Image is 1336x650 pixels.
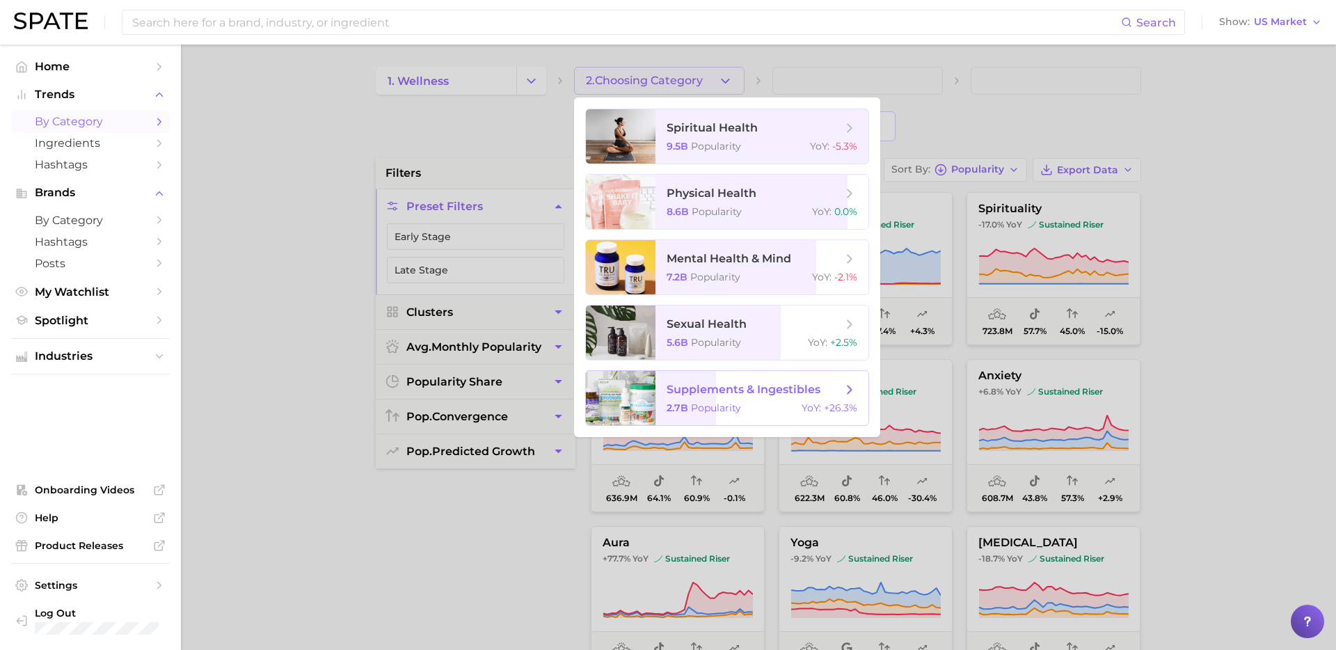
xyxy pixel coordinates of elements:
a: My Watchlist [11,281,170,303]
span: Posts [35,257,146,270]
a: Spotlight [11,310,170,331]
span: mental health & mind [667,252,791,265]
span: 7.2b [667,271,687,283]
span: Brands [35,187,146,199]
span: Industries [35,350,146,363]
ul: 2.Choosing Category [574,97,880,437]
span: Popularity [691,402,741,414]
button: Trends [11,84,170,105]
span: Search [1136,16,1176,29]
span: YoY : [812,205,832,218]
a: Home [11,56,170,77]
span: +26.3% [824,402,857,414]
span: 5.6b [667,336,688,349]
a: Hashtags [11,154,170,175]
span: by Category [35,115,146,128]
span: Popularity [691,336,741,349]
button: Brands [11,182,170,203]
span: YoY : [808,336,827,349]
span: -5.3% [832,140,857,152]
input: Search here for a brand, industry, or ingredient [131,10,1121,34]
a: Onboarding Videos [11,479,170,500]
span: Popularity [691,140,741,152]
button: Industries [11,346,170,367]
span: physical health [667,187,756,200]
span: My Watchlist [35,285,146,299]
span: YoY : [802,402,821,414]
span: Log Out [35,607,193,619]
span: Trends [35,88,146,101]
span: 2.7b [667,402,688,414]
a: Hashtags [11,231,170,253]
span: YoY : [810,140,829,152]
span: YoY : [812,271,832,283]
span: by Category [35,214,146,227]
img: SPATE [14,13,88,29]
span: supplements & ingestibles [667,383,820,396]
a: Settings [11,575,170,596]
span: Product Releases [35,539,146,552]
span: Settings [35,579,146,592]
span: Ingredients [35,136,146,150]
span: Popularity [692,205,742,218]
span: Onboarding Videos [35,484,146,496]
a: Help [11,507,170,528]
a: by Category [11,111,170,132]
span: Home [35,60,146,73]
a: by Category [11,209,170,231]
a: Product Releases [11,535,170,556]
span: sexual health [667,317,747,331]
span: 0.0% [834,205,857,218]
span: spiritual health [667,121,758,134]
span: 9.5b [667,140,688,152]
span: Help [35,512,146,524]
button: ShowUS Market [1216,13,1326,31]
a: Posts [11,253,170,274]
span: Popularity [690,271,740,283]
span: Spotlight [35,314,146,327]
span: 8.6b [667,205,689,218]
span: Hashtags [35,158,146,171]
span: Hashtags [35,235,146,248]
span: Show [1219,18,1250,26]
a: Log out. Currently logged in with e-mail mweisbaum@dotdashmdp.com. [11,603,170,639]
span: US Market [1254,18,1307,26]
span: -2.1% [834,271,857,283]
span: +2.5% [830,336,857,349]
a: Ingredients [11,132,170,154]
